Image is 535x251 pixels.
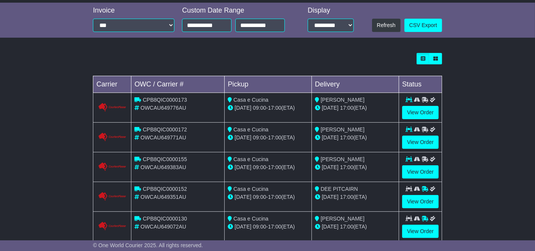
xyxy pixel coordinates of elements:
[233,156,268,162] span: Casa e Cucina
[253,194,266,200] span: 09:00
[402,225,439,238] a: View Order
[402,106,439,119] a: View Order
[268,224,281,230] span: 17:00
[98,192,126,201] img: GetCarrierServiceLogo
[315,193,396,201] div: (ETA)
[235,164,251,170] span: [DATE]
[143,97,187,103] span: CPB8QIC0000173
[233,216,268,222] span: Casa e Cucina
[235,224,251,230] span: [DATE]
[143,156,187,162] span: CPB8QIC0000155
[322,105,339,111] span: [DATE]
[322,194,339,200] span: [DATE]
[315,163,396,171] div: (ETA)
[141,194,186,200] span: OWCAU649351AU
[268,134,281,141] span: 17:00
[340,194,353,200] span: 17:00
[98,103,126,112] img: GetCarrierServiceLogo
[143,126,187,133] span: CPB8QIC0000172
[399,76,442,93] td: Status
[143,216,187,222] span: CPB8QIC0000130
[141,105,186,111] span: OWCAU649776AU
[235,194,251,200] span: [DATE]
[315,104,396,112] div: (ETA)
[315,134,396,142] div: (ETA)
[233,126,268,133] span: Casa e Cucina
[233,97,268,103] span: Casa e Cucina
[321,186,358,192] span: DEE PITCAIRN
[268,164,281,170] span: 17:00
[340,134,353,141] span: 17:00
[141,134,186,141] span: OWCAU649771AU
[372,19,401,32] button: Refresh
[322,164,339,170] span: [DATE]
[233,186,268,192] span: Casa e Cucina
[321,156,364,162] span: [PERSON_NAME]
[182,6,293,15] div: Custom Date Range
[253,134,266,141] span: 09:00
[321,216,364,222] span: [PERSON_NAME]
[141,224,186,230] span: OWCAU649072AU
[98,133,126,142] img: GetCarrierServiceLogo
[141,164,186,170] span: OWCAU649383AU
[235,134,251,141] span: [DATE]
[228,134,308,142] div: - (ETA)
[253,164,266,170] span: 09:00
[228,104,308,112] div: - (ETA)
[98,222,126,231] img: GetCarrierServiceLogo
[402,165,439,179] a: View Order
[402,136,439,149] a: View Order
[131,76,225,93] td: OWC / Carrier #
[315,223,396,231] div: (ETA)
[322,224,339,230] span: [DATE]
[268,194,281,200] span: 17:00
[228,223,308,231] div: - (ETA)
[340,224,353,230] span: 17:00
[268,105,281,111] span: 17:00
[404,19,442,32] a: CSV Export
[402,195,439,208] a: View Order
[321,97,364,103] span: [PERSON_NAME]
[322,134,339,141] span: [DATE]
[340,164,353,170] span: 17:00
[98,162,126,171] img: GetCarrierServiceLogo
[93,76,131,93] td: Carrier
[253,105,266,111] span: 09:00
[225,76,312,93] td: Pickup
[312,76,399,93] td: Delivery
[143,186,187,192] span: CPB8QIC0000152
[235,105,251,111] span: [DATE]
[321,126,364,133] span: [PERSON_NAME]
[93,6,174,15] div: Invoice
[228,193,308,201] div: - (ETA)
[308,6,354,15] div: Display
[253,224,266,230] span: 09:00
[228,163,308,171] div: - (ETA)
[93,242,203,248] span: © One World Courier 2025. All rights reserved.
[340,105,353,111] span: 17:00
